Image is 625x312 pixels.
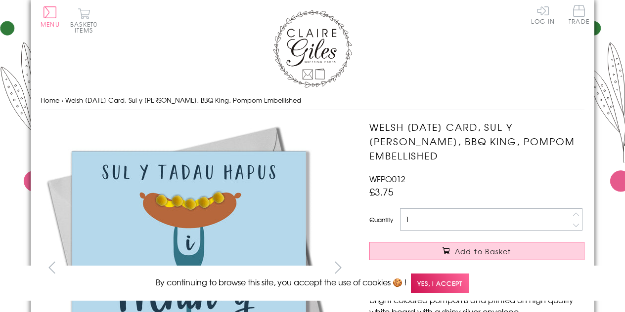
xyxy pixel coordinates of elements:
[273,10,352,88] img: Claire Giles Greetings Cards
[75,20,97,35] span: 0 items
[369,185,394,198] span: £3.75
[455,246,511,256] span: Add to Basket
[70,8,97,33] button: Basket0 items
[41,95,59,105] a: Home
[327,256,350,278] button: next
[41,20,60,29] span: Menu
[369,173,405,185] span: WFPO012
[41,6,60,27] button: Menu
[569,5,589,26] a: Trade
[41,90,584,111] nav: breadcrumbs
[65,95,301,105] span: Welsh [DATE] Card, Sul y [PERSON_NAME], BBQ King, Pompom Embellished
[41,256,63,278] button: prev
[531,5,555,24] a: Log In
[369,120,584,162] h1: Welsh [DATE] Card, Sul y [PERSON_NAME], BBQ King, Pompom Embellished
[411,273,469,293] span: Yes, I accept
[369,215,393,224] label: Quantity
[569,5,589,24] span: Trade
[369,242,584,260] button: Add to Basket
[61,95,63,105] span: ›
